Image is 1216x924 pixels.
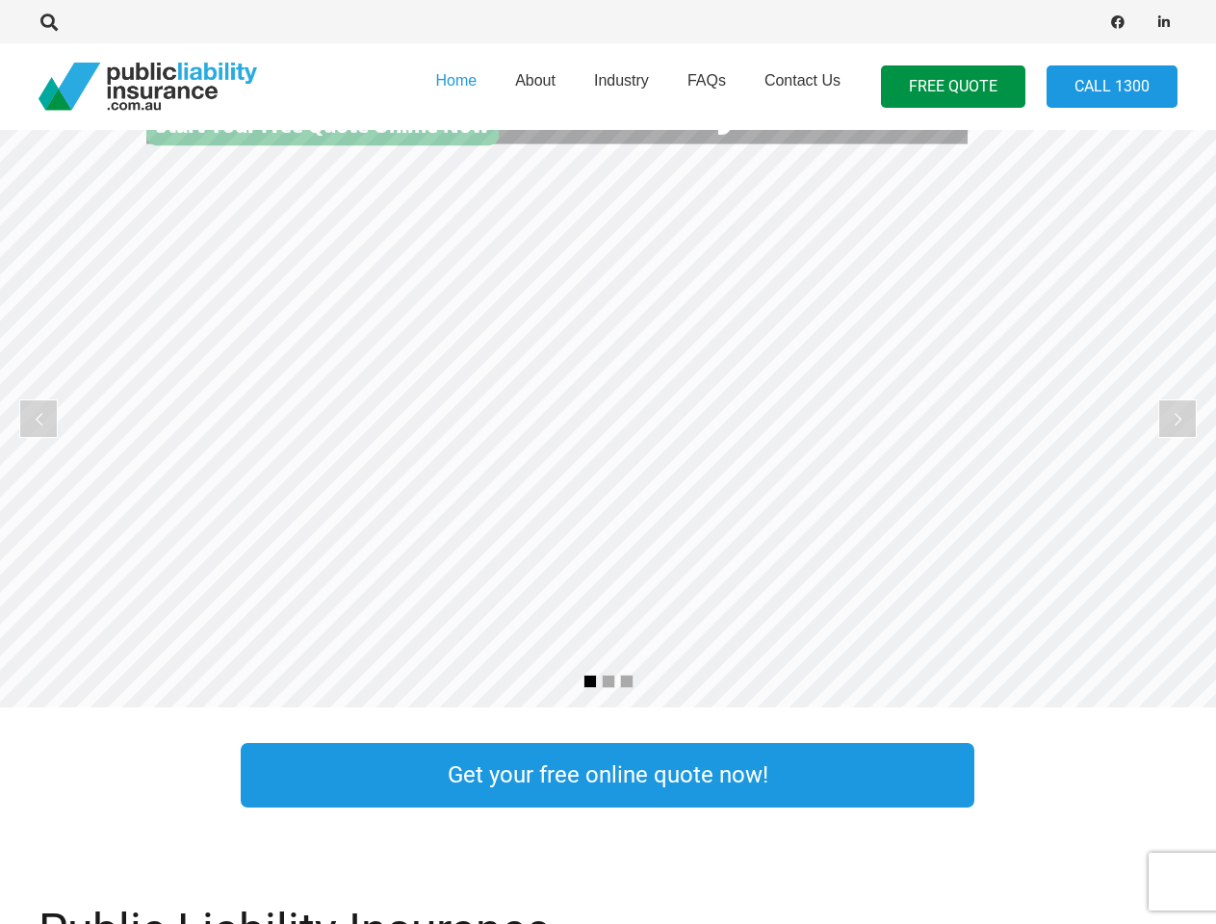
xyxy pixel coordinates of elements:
[435,72,477,89] span: Home
[30,13,68,31] a: Search
[764,72,841,89] span: Contact Us
[575,38,668,136] a: Industry
[1047,65,1177,109] a: Call 1300
[496,38,575,136] a: About
[416,38,496,136] a: Home
[39,63,257,111] a: pli_logotransparent
[594,72,649,89] span: Industry
[241,743,974,808] a: Get your free online quote now!
[1151,9,1177,36] a: LinkedIn
[668,38,745,136] a: FAQs
[881,65,1025,109] a: FREE QUOTE
[515,72,556,89] span: About
[1104,9,1131,36] a: Facebook
[745,38,860,136] a: Contact Us
[687,72,726,89] span: FAQs
[1013,738,1215,812] a: Link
